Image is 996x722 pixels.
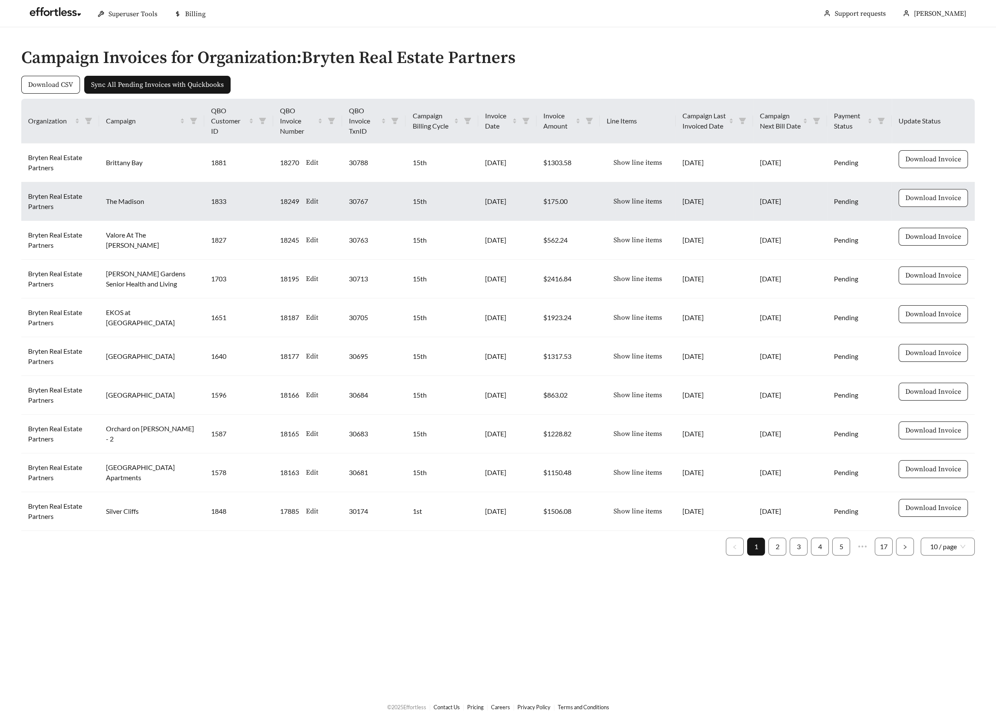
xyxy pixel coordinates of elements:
span: filter [324,104,339,138]
td: [DATE] [676,182,753,221]
td: [DATE] [753,415,827,453]
td: 1881 [204,143,273,182]
button: Show line items [607,192,669,210]
button: Download Invoice [899,421,968,439]
span: Show line items [614,506,662,516]
td: [DATE] [753,376,827,415]
span: filter [519,109,533,133]
span: Download Invoice [905,348,961,358]
span: Edit [306,196,318,206]
span: Show line items [614,429,662,439]
span: Campaign Next Bill Date [760,111,801,131]
span: Show line items [614,351,662,361]
button: Edit [299,347,325,365]
td: Bryten Real Estate Partners [21,260,99,298]
button: Download Invoice [899,344,968,362]
li: Next Page [896,538,914,556]
td: 30683 [342,415,406,453]
button: Show line items [607,154,669,172]
button: Download CSV [21,76,80,94]
span: filter [190,117,197,125]
td: $1506.08 [537,492,599,531]
td: 30767 [342,182,406,221]
li: 5 [832,538,850,556]
span: Invoice Amount [543,111,574,131]
td: [DATE] [753,492,827,531]
span: Campaign Last Invoiced Date [682,111,728,131]
td: Pending [827,337,892,376]
span: 18177 [280,351,299,361]
td: [DATE] [753,260,827,298]
span: Billing [185,10,205,18]
li: 4 [811,538,829,556]
a: 2 [769,538,786,555]
td: 1651 [204,298,273,337]
span: 18166 [280,390,299,400]
span: filter [877,117,885,125]
td: Pending [827,221,892,260]
button: Sync All Pending Invoices with Quickbooks [84,76,231,94]
td: Pending [827,453,892,492]
td: 1596 [204,376,273,415]
td: $1317.53 [537,337,599,376]
td: $863.02 [537,376,599,415]
button: Edit [299,386,325,404]
span: Edit [306,158,318,168]
button: Download Invoice [899,189,968,207]
td: [GEOGRAPHIC_DATA] [99,337,204,376]
span: Download Invoice [905,309,961,319]
span: filter [255,104,270,138]
button: Show line items [607,386,669,404]
td: [DATE] [478,143,537,182]
td: Silver Cliffs [99,492,204,531]
td: The Madison [99,182,204,221]
td: Pending [827,376,892,415]
span: QBO Invoice TxnID [349,106,380,136]
td: [DATE] [753,298,827,337]
td: Bryten Real Estate Partners [21,143,99,182]
span: Payment Status [834,111,866,131]
td: Pending [827,143,892,182]
span: ••• [853,538,871,556]
td: [DATE] [478,260,537,298]
td: 30174 [342,492,406,531]
td: 15th [405,453,478,492]
button: Download Invoice [899,460,968,478]
button: Edit [299,425,325,443]
span: left [732,544,737,550]
td: 1st [405,492,478,531]
td: [DATE] [478,298,537,337]
span: filter [585,117,593,125]
span: Show line items [614,158,662,168]
span: right [902,544,908,550]
td: Bryten Real Estate Partners [21,298,99,337]
a: Terms and Conditions [558,704,609,711]
span: filter [464,117,471,125]
span: © 2025 Effortless [387,704,426,711]
span: Edit [306,467,318,478]
span: Edit [306,274,318,284]
td: 15th [405,260,478,298]
span: Download Invoice [905,503,961,513]
span: QBO Invoice Number [280,106,316,136]
td: [DATE] [753,453,827,492]
button: Show line items [607,502,669,520]
td: EKOS at [GEOGRAPHIC_DATA] [99,298,204,337]
span: Download Invoice [905,464,961,474]
li: Next 5 Pages [853,538,871,556]
span: filter [81,114,96,128]
a: Careers [491,704,510,711]
button: Edit [299,502,325,520]
td: $1150.48 [537,453,599,492]
span: Sync All Pending Invoices with Quickbooks [91,80,224,90]
span: Download Invoice [905,154,961,164]
span: 18163 [280,467,299,478]
span: Edit [306,235,318,245]
td: Bryten Real Estate Partners [21,453,99,492]
span: filter [522,117,530,125]
td: [DATE] [478,453,537,492]
td: [DATE] [676,260,753,298]
td: [GEOGRAPHIC_DATA] [99,376,204,415]
span: 18165 [280,429,299,439]
a: 3 [790,538,807,555]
